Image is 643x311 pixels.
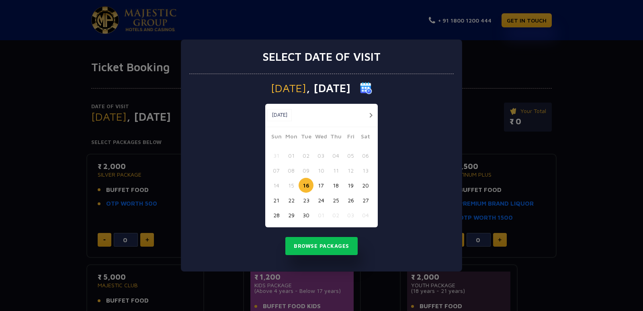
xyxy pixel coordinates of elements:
[267,109,292,121] button: [DATE]
[360,82,372,94] img: calender icon
[328,178,343,193] button: 18
[284,208,299,222] button: 29
[343,148,358,163] button: 05
[299,132,313,143] span: Tue
[284,193,299,208] button: 22
[343,193,358,208] button: 26
[328,193,343,208] button: 25
[358,132,373,143] span: Sat
[299,178,313,193] button: 16
[343,132,358,143] span: Fri
[328,148,343,163] button: 04
[358,148,373,163] button: 06
[313,178,328,193] button: 17
[358,163,373,178] button: 13
[313,193,328,208] button: 24
[262,50,381,64] h3: Select date of visit
[358,208,373,222] button: 04
[284,163,299,178] button: 08
[269,193,284,208] button: 21
[313,132,328,143] span: Wed
[284,148,299,163] button: 01
[299,163,313,178] button: 09
[313,163,328,178] button: 10
[269,132,284,143] span: Sun
[313,148,328,163] button: 03
[284,132,299,143] span: Mon
[343,178,358,193] button: 19
[271,82,306,94] span: [DATE]
[306,82,350,94] span: , [DATE]
[285,237,358,255] button: Browse Packages
[343,208,358,222] button: 03
[269,163,284,178] button: 07
[269,208,284,222] button: 28
[328,163,343,178] button: 11
[358,178,373,193] button: 20
[328,132,343,143] span: Thu
[269,148,284,163] button: 31
[313,208,328,222] button: 01
[299,193,313,208] button: 23
[328,208,343,222] button: 02
[343,163,358,178] button: 12
[269,178,284,193] button: 14
[358,193,373,208] button: 27
[299,148,313,163] button: 02
[299,208,313,222] button: 30
[284,178,299,193] button: 15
